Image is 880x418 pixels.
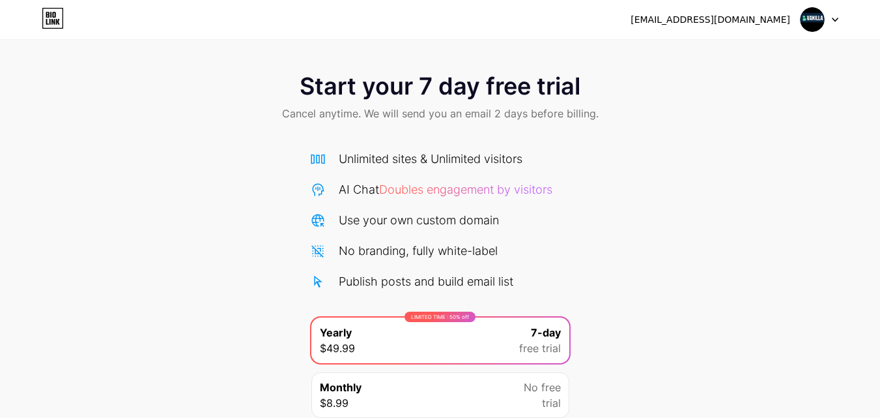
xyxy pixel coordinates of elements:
[631,13,790,27] div: [EMAIL_ADDRESS][DOMAIN_NAME]
[542,395,561,411] span: trial
[524,380,561,395] span: No free
[339,181,552,198] div: AI Chat
[339,273,513,290] div: Publish posts and build email list
[339,242,498,260] div: No branding, fully white-label
[282,106,599,121] span: Cancel anytime. We will send you an email 2 days before billing.
[405,312,475,322] div: LIMITED TIME : 50% off
[519,340,561,356] span: free trial
[379,183,552,196] span: Doubles engagement by visitors
[320,395,348,411] span: $8.99
[320,325,352,340] span: Yearly
[531,325,561,340] span: 7-day
[339,211,499,229] div: Use your own custom domain
[300,73,580,99] span: Start your 7 day free trial
[320,340,355,356] span: $49.99
[320,380,362,395] span: Monthly
[800,7,825,32] img: giftcardmallmygift
[339,150,522,168] div: Unlimited sites & Unlimited visitors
